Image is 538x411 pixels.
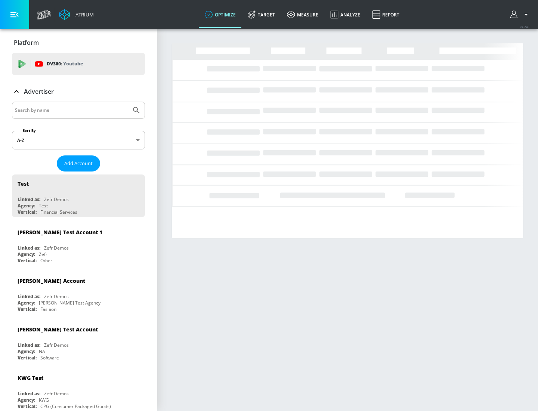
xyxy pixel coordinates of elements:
span: Add Account [64,159,93,168]
div: Linked as: [18,293,40,300]
a: Report [366,1,405,28]
div: Linked as: [18,196,40,203]
div: Linked as: [18,390,40,397]
div: [PERSON_NAME] AccountLinked as:Zefr DemosAgency:[PERSON_NAME] Test AgencyVertical:Fashion [12,272,145,314]
div: [PERSON_NAME] Test AccountLinked as:Zefr DemosAgency:NAVertical:Software [12,320,145,363]
div: CPG (Consumer Packaged Goods) [40,403,111,410]
div: Zefr Demos [44,196,69,203]
div: KWG Test [18,374,43,381]
div: [PERSON_NAME] Test Account 1Linked as:Zefr DemosAgency:ZefrVertical:Other [12,223,145,266]
div: Vertical: [18,209,37,215]
div: Agency: [18,300,35,306]
a: Target [242,1,281,28]
div: TestLinked as:Zefr DemosAgency:TestVertical:Financial Services [12,174,145,217]
div: Platform [12,32,145,53]
p: DV360: [47,60,83,68]
div: Atrium [72,11,94,18]
div: Vertical: [18,257,37,264]
div: Other [40,257,52,264]
p: Platform [14,38,39,47]
div: Linked as: [18,245,40,251]
button: Add Account [57,155,100,171]
div: Advertiser [12,81,145,102]
p: Advertiser [24,87,54,96]
div: Agency: [18,251,35,257]
div: Fashion [40,306,56,312]
div: Test [39,203,48,209]
div: [PERSON_NAME] Test Account 1 [18,229,102,236]
div: Zefr Demos [44,293,69,300]
div: Linked as: [18,342,40,348]
a: Atrium [59,9,94,20]
div: Vertical: [18,306,37,312]
div: Vertical: [18,403,37,410]
div: Zefr Demos [44,390,69,397]
a: Analyze [324,1,366,28]
div: Agency: [18,348,35,355]
input: Search by name [15,105,128,115]
div: A-Z [12,131,145,149]
div: Vertical: [18,355,37,361]
p: Youtube [63,60,83,68]
div: Agency: [18,203,35,209]
div: DV360: Youtube [12,53,145,75]
div: NA [39,348,45,355]
div: Financial Services [40,209,77,215]
div: Agency: [18,397,35,403]
div: Zefr Demos [44,342,69,348]
label: Sort By [21,128,37,133]
div: Zefr Demos [44,245,69,251]
span: v 4.24.0 [520,25,531,29]
div: KWG [39,397,49,403]
div: Test [18,180,29,187]
div: [PERSON_NAME] Test Agency [39,300,101,306]
div: [PERSON_NAME] Account [18,277,85,284]
div: [PERSON_NAME] Test Account [18,326,98,333]
div: Zefr [39,251,47,257]
a: optimize [199,1,242,28]
div: Software [40,355,59,361]
a: measure [281,1,324,28]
